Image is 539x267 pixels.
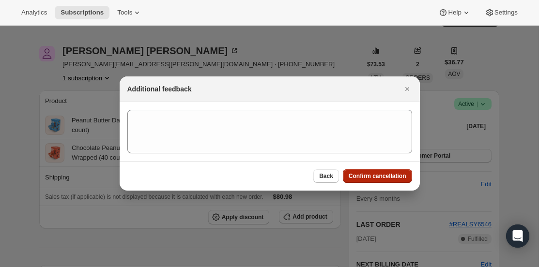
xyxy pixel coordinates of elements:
button: Analytics [15,6,53,19]
span: Help [448,9,461,16]
span: Subscriptions [61,9,104,16]
button: Confirm cancellation [343,169,412,183]
button: Close [400,82,414,96]
div: Open Intercom Messenger [506,224,529,248]
span: Analytics [21,9,47,16]
button: Settings [479,6,524,19]
h2: Additional feedback [127,84,192,94]
span: Settings [494,9,518,16]
span: Back [319,172,333,180]
button: Back [313,169,339,183]
button: Subscriptions [55,6,109,19]
button: Help [432,6,477,19]
button: Tools [111,6,148,19]
span: Confirm cancellation [349,172,406,180]
span: Tools [117,9,132,16]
